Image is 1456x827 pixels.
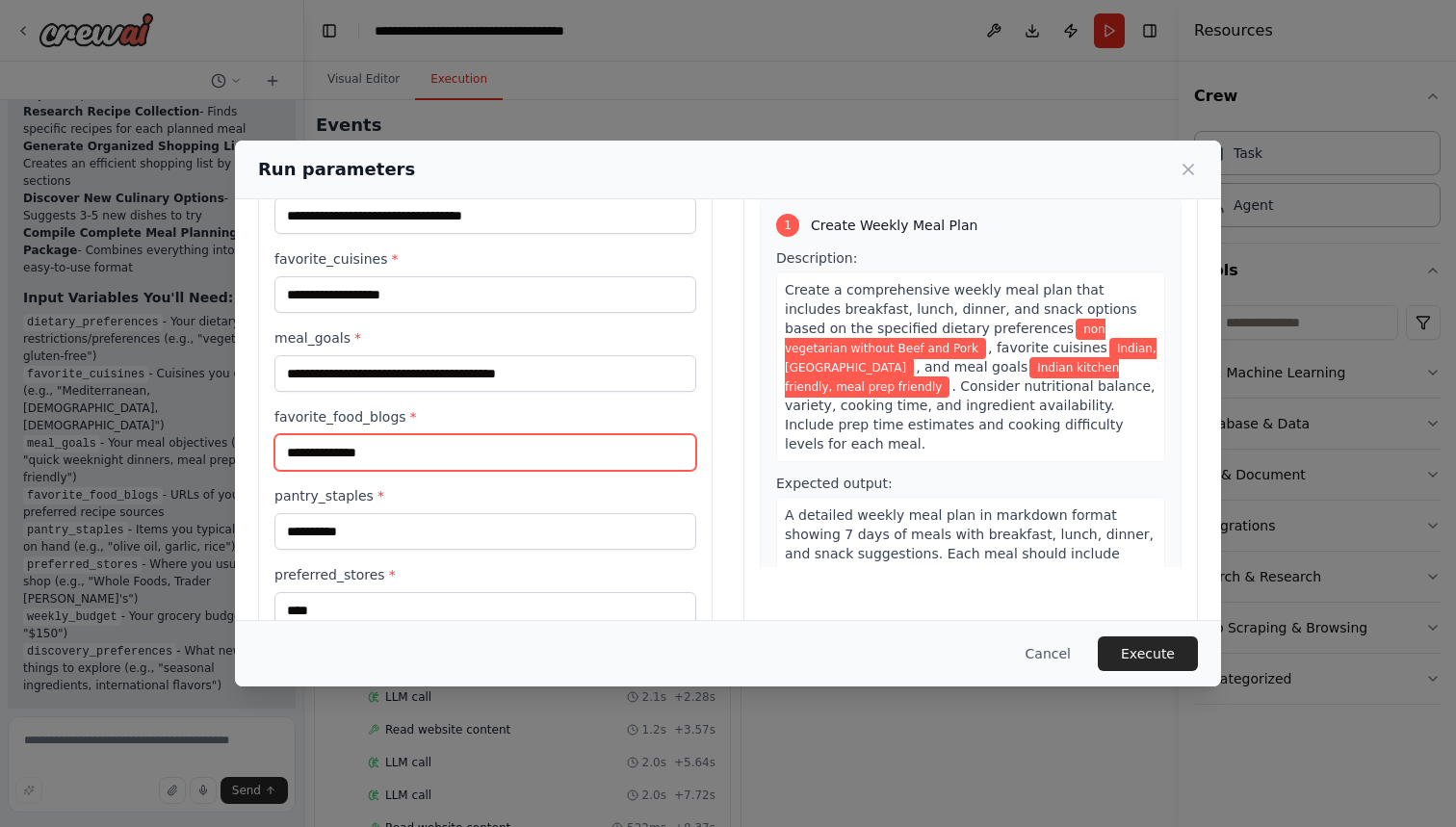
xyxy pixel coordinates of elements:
[776,476,893,491] span: Expected output:
[274,565,696,584] label: preferred_stores
[274,407,696,426] label: favorite_food_blogs
[916,359,1027,375] span: , and meal goals
[258,156,415,183] h2: Run parameters
[785,378,1156,452] span: . Consider nutritional balance, variety, cooking time, and ingredient availability. Include prep ...
[776,214,799,237] div: 1
[274,328,696,348] label: meal_goals
[274,486,696,505] label: pantry_staples
[776,250,857,266] span: Description:
[785,319,1105,359] span: Variable: dietary_preferences
[785,338,1157,378] span: Variable: favorite_cuisines
[1010,636,1086,671] button: Cancel
[785,507,1156,600] span: A detailed weekly meal plan in markdown format showing 7 days of meals with breakfast, lunch, din...
[785,282,1137,336] span: Create a comprehensive weekly meal plan that includes breakfast, lunch, dinner, and snack options...
[274,249,696,269] label: favorite_cuisines
[1098,636,1198,671] button: Execute
[988,340,1107,355] span: , favorite cuisines
[785,357,1119,398] span: Variable: meal_goals
[811,216,977,235] span: Create Weekly Meal Plan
